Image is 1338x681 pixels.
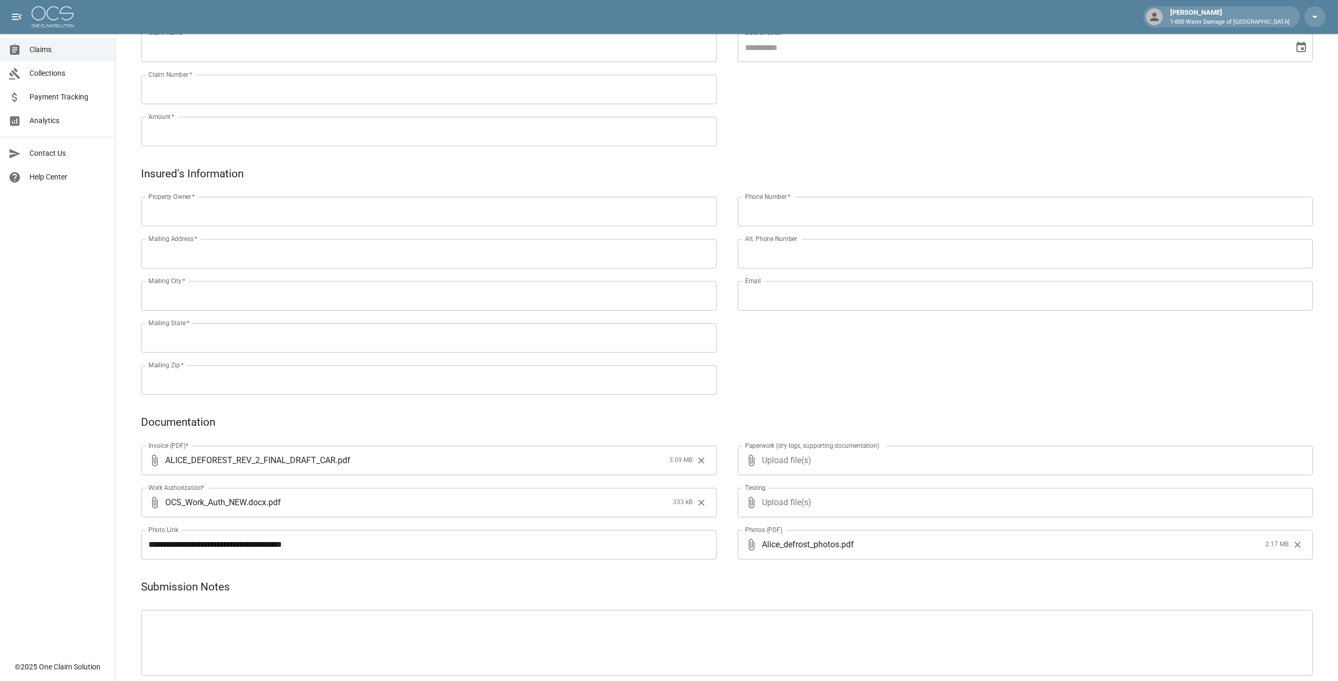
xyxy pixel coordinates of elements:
[336,454,350,466] span: . pdf
[148,234,197,243] label: Mailing Address
[148,318,189,327] label: Mailing State
[839,538,854,550] span: . pdf
[693,453,709,468] button: Clear
[745,483,766,492] label: Testing
[1265,539,1289,550] span: 2.17 MB
[29,44,107,55] span: Claims
[762,538,839,550] span: Alice_defrost_photos
[745,234,797,243] label: Alt. Phone Number
[32,6,74,27] img: ocs-logo-white-transparent.png
[1166,7,1294,26] div: [PERSON_NAME]
[148,276,186,285] label: Mailing City
[762,446,1285,475] span: Upload file(s)
[762,488,1285,517] span: Upload file(s)
[6,6,27,27] button: open drawer
[745,192,790,201] label: Phone Number
[165,454,336,466] span: ALICE_DEFOREST_REV_2_FINAL_DRAFT_CAR
[29,172,107,183] span: Help Center
[148,441,189,450] label: Invoice (PDF)*
[29,68,107,79] span: Collections
[148,483,205,492] label: Work Authorization*
[1290,537,1305,553] button: Clear
[745,276,761,285] label: Email
[1291,37,1312,58] button: Choose date
[29,115,107,126] span: Analytics
[29,148,107,159] span: Contact Us
[693,495,709,510] button: Clear
[1170,18,1290,27] p: 1-800 Water Damage of [GEOGRAPHIC_DATA]
[148,70,192,79] label: Claim Number
[148,525,178,534] label: Photo Link
[148,112,175,121] label: Amount
[148,360,184,369] label: Mailing Zip
[29,92,107,103] span: Payment Tracking
[673,497,692,508] span: 333 kB
[15,662,100,672] div: © 2025 One Claim Solution
[669,455,692,466] span: 3.09 MB
[148,192,195,201] label: Property Owner
[745,441,879,450] label: Paperwork (dry logs, supporting documentation)
[745,525,782,534] label: Photos (PDF)
[266,496,281,508] span: . pdf
[165,496,266,508] span: OCS_Work_Auth_NEW.docx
